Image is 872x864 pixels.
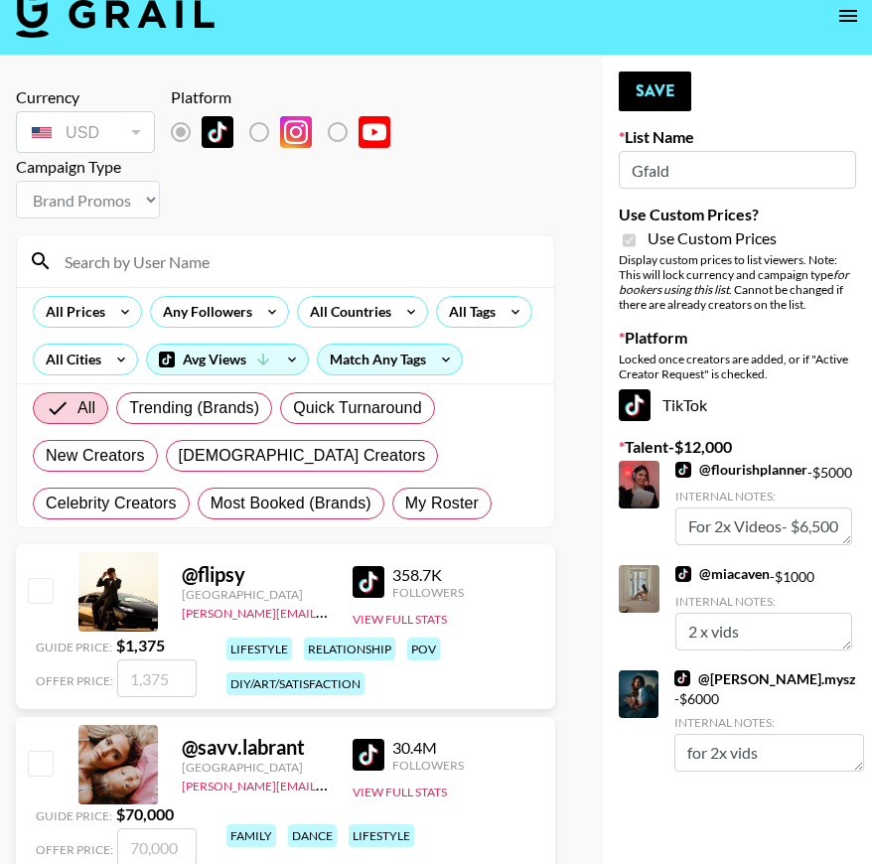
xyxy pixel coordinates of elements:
[619,205,856,224] label: Use Custom Prices?
[288,824,337,847] div: dance
[226,672,364,695] div: diy/art/satisfaction
[129,396,259,420] span: Trending (Brands)
[674,734,864,772] textarea: for 2x vids
[648,228,777,248] span: Use Custom Prices
[675,489,852,504] div: Internal Notes:
[619,72,691,111] button: Save
[675,461,807,479] a: @flourishplanner
[280,116,312,148] img: Instagram
[619,328,856,348] label: Platform
[36,808,112,823] span: Guide Price:
[182,760,329,775] div: [GEOGRAPHIC_DATA]
[211,492,371,515] span: Most Booked (Brands)
[392,585,464,600] div: Followers
[304,638,395,660] div: relationship
[16,107,155,157] div: Currency is locked to USD
[34,297,109,327] div: All Prices
[116,636,165,654] strong: $ 1,375
[182,602,476,621] a: [PERSON_NAME][EMAIL_ADDRESS][DOMAIN_NAME]
[675,462,691,478] img: TikTok
[675,565,770,583] a: @miacaven
[353,785,447,799] button: View Full Stats
[182,587,329,602] div: [GEOGRAPHIC_DATA]
[619,352,856,381] div: Locked once creators are added, or if "Active Creator Request" is checked.
[359,116,390,148] img: YouTube
[182,735,329,760] div: @ savv.labrant
[674,670,864,773] div: - $ 6000
[77,396,95,420] span: All
[147,345,308,374] div: Avg Views
[619,437,856,457] label: Talent - $ 12,000
[675,461,852,545] div: - $ 5000
[405,492,479,515] span: My Roster
[36,842,113,857] span: Offer Price:
[202,116,233,148] img: TikTok
[619,252,856,312] div: Display custom prices to list viewers. Note: This will lock currency and campaign type . Cannot b...
[36,673,113,688] span: Offer Price:
[20,115,151,150] div: USD
[46,444,145,468] span: New Creators
[34,345,105,374] div: All Cities
[318,345,462,374] div: Match Any Tags
[675,566,691,582] img: TikTok
[182,775,476,793] a: [PERSON_NAME][EMAIL_ADDRESS][DOMAIN_NAME]
[619,267,849,297] em: for bookers using this list
[392,565,464,585] div: 358.7K
[36,640,112,654] span: Guide Price:
[392,738,464,758] div: 30.4M
[674,670,690,686] img: TikTok
[392,758,464,773] div: Followers
[293,396,422,420] span: Quick Turnaround
[674,670,856,688] a: @[PERSON_NAME].mysz
[407,638,440,660] div: pov
[151,297,256,327] div: Any Followers
[226,824,276,847] div: family
[619,389,651,421] img: TikTok
[675,507,852,545] textarea: For 2x Videos- $6,500
[437,297,500,327] div: All Tags
[182,562,329,587] div: @ flipsy
[675,594,852,609] div: Internal Notes:
[179,444,426,468] span: [DEMOGRAPHIC_DATA] Creators
[116,804,174,823] strong: $ 70,000
[353,566,384,598] img: TikTok
[674,715,864,730] div: Internal Notes:
[46,492,177,515] span: Celebrity Creators
[353,612,447,627] button: View Full Stats
[619,389,856,421] div: TikTok
[298,297,395,327] div: All Countries
[117,659,197,697] input: 1,375
[619,127,856,147] label: List Name
[53,245,542,277] input: Search by User Name
[675,613,852,650] textarea: 2 x vids
[16,157,160,177] div: Campaign Type
[353,739,384,771] img: TikTok
[16,87,155,107] div: Currency
[226,638,292,660] div: lifestyle
[675,565,852,649] div: - $ 1000
[171,111,406,153] div: List locked to TikTok.
[171,87,406,107] div: Platform
[349,824,414,847] div: lifestyle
